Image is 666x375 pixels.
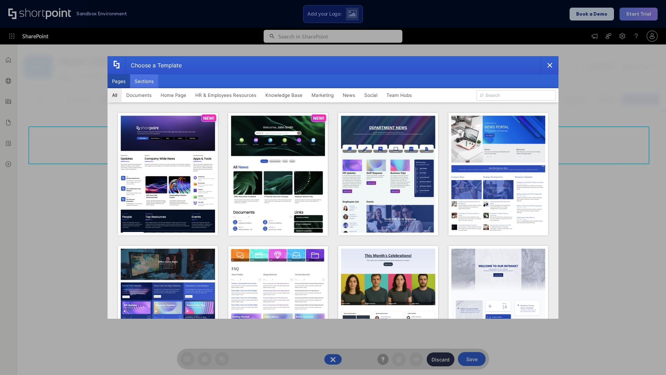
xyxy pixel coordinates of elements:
[360,88,382,102] button: Social
[203,116,214,121] p: NEW!
[307,88,338,102] button: Marketing
[122,88,156,102] button: Documents
[382,88,416,102] button: Team Hubs
[156,88,191,102] button: Home Page
[261,88,307,102] button: Knowledge Base
[338,88,360,102] button: News
[108,88,122,102] button: All
[313,116,324,121] p: NEW!
[191,88,261,102] button: HR & Employees Resources
[631,342,666,375] iframe: Chat Widget
[108,74,130,88] button: Pages
[130,74,158,88] button: Sections
[477,90,556,101] input: Search
[108,56,558,319] div: template selector
[125,57,182,74] div: Choose a Template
